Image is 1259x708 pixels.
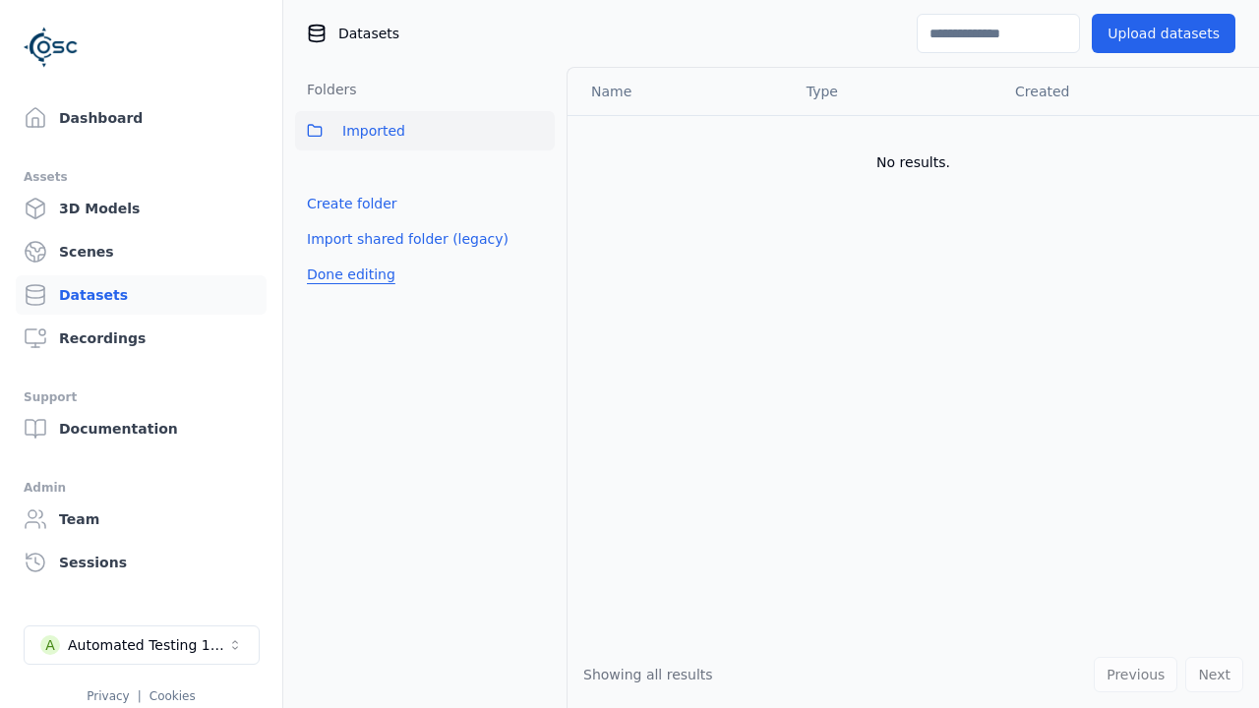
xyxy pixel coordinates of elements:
span: | [138,689,142,703]
a: Datasets [16,275,267,315]
button: Upload datasets [1092,14,1235,53]
a: Team [16,500,267,539]
a: Privacy [87,689,129,703]
div: Support [24,385,259,409]
a: 3D Models [16,189,267,228]
a: Import shared folder (legacy) [307,229,509,249]
th: Type [791,68,999,115]
div: Admin [24,476,259,500]
a: Recordings [16,319,267,358]
button: Create folder [295,186,409,221]
img: Logo [24,20,79,75]
button: Done editing [295,257,407,292]
a: Documentation [16,409,267,448]
span: Imported [342,119,405,143]
a: Create folder [307,194,397,213]
span: Showing all results [583,667,713,682]
button: Imported [295,111,555,150]
div: Assets [24,165,259,189]
td: No results. [568,115,1259,209]
span: Datasets [338,24,399,43]
button: Select a workspace [24,625,260,665]
a: Dashboard [16,98,267,138]
th: Name [568,68,791,115]
h3: Folders [295,80,357,99]
th: Created [999,68,1228,115]
a: Cookies [150,689,196,703]
button: Import shared folder (legacy) [295,221,520,257]
div: A [40,635,60,655]
div: Automated Testing 1 - Playwright [68,635,227,655]
a: Sessions [16,543,267,582]
a: Scenes [16,232,267,271]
